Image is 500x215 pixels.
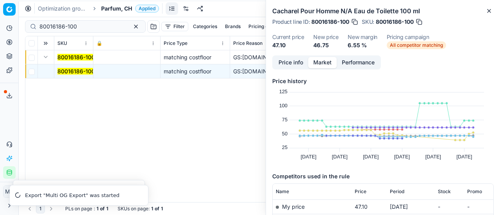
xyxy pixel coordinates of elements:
[390,203,408,210] span: [DATE]
[313,41,338,49] dd: 46.75
[36,204,45,213] button: 1
[276,188,289,195] span: Name
[355,188,366,195] span: Price
[272,172,494,180] h5: Competitors used in the rule
[233,40,262,46] span: Price Reason
[332,154,348,160] text: [DATE]
[164,53,227,61] div: matching costfloor
[438,188,451,195] span: Stock
[100,206,105,212] strong: of
[161,22,188,31] button: Filter
[96,206,98,212] strong: 1
[362,19,374,25] span: SKU :
[282,117,287,123] text: 75
[155,206,159,212] strong: of
[282,144,287,150] text: 25
[65,206,108,212] div: :
[457,154,472,160] text: [DATE]
[279,89,287,94] text: 125
[25,192,139,199] div: Export "Multi OG Export" was started
[363,154,379,160] text: [DATE]
[65,206,92,212] span: PLs on page
[387,34,446,40] dt: Pricing campaign
[348,34,377,40] dt: New margin
[222,22,244,31] button: Brands
[25,204,56,213] nav: pagination
[467,188,482,195] span: Promo
[272,19,310,25] span: Product line ID :
[101,5,132,12] span: Parfum, CH
[161,206,163,212] strong: 1
[468,188,486,207] iframe: Intercom live chat
[313,34,338,40] dt: New price
[151,206,153,212] strong: 1
[4,186,15,197] span: MC
[348,41,377,49] dd: 6.55 %
[272,34,304,40] dt: Current price
[282,131,287,137] text: 50
[279,103,287,108] text: 100
[38,5,88,12] a: Optimization groups
[376,18,414,26] span: 80016186-100
[57,40,67,46] span: SKU
[425,154,441,160] text: [DATE]
[233,68,281,75] div: GS:[DOMAIN_NAME]
[301,154,316,160] text: [DATE]
[46,204,56,213] button: Go to next page
[190,22,220,31] button: Categories
[308,57,337,68] button: Market
[41,52,50,62] button: Expand
[38,5,159,12] nav: breadcrumb
[464,199,493,214] td: -
[337,57,380,68] button: Performance
[164,68,227,75] div: matching costfloor
[164,40,187,46] span: Price Type
[96,40,102,46] span: 🔒
[57,53,95,61] button: 80016186-100
[25,204,34,213] button: Go to previous page
[355,203,368,210] span: 47.10
[118,206,150,212] span: SKUs on page :
[282,203,305,210] span: My price
[273,57,308,68] button: Price info
[394,154,410,160] text: [DATE]
[272,77,494,85] h5: Price history
[390,188,404,195] span: Period
[245,22,290,31] button: Pricing campaign
[272,6,494,16] h2: Cacharel Pour Homme N/A Eau de Toilette 100 ml
[41,39,50,48] button: Expand all
[311,18,349,26] span: 80016186-100
[135,5,159,12] span: Applied
[106,206,108,212] strong: 1
[39,23,125,30] input: Search by SKU or title
[435,199,464,214] td: -
[272,41,304,49] dd: 47.10
[387,41,446,49] span: All competitor matching
[101,5,159,12] span: Parfum, CHApplied
[57,68,95,75] button: 80016186-100
[233,53,281,61] div: GS:[DOMAIN_NAME]
[57,54,95,60] mark: 80016186-100
[3,185,16,198] button: MC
